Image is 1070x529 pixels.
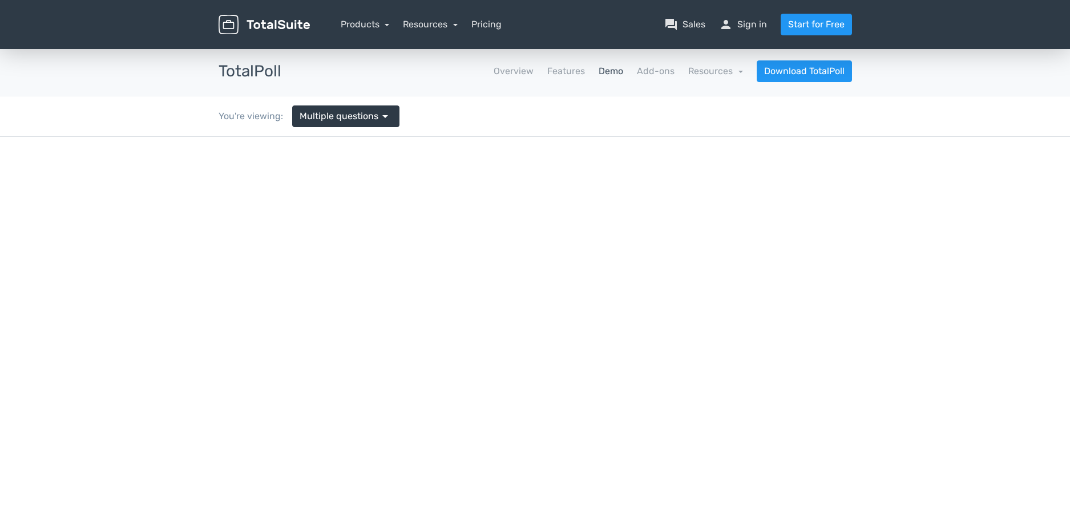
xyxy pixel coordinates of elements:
a: Pricing [471,18,502,31]
span: person [719,18,733,31]
a: question_answerSales [664,18,705,31]
a: Overview [494,64,534,78]
a: Features [547,64,585,78]
span: Multiple questions [300,109,378,123]
a: Add-ons [637,64,675,78]
a: Start for Free [781,14,852,35]
a: Demo [599,64,623,78]
a: personSign in [719,18,767,31]
a: Multiple questions arrow_drop_down [292,105,399,127]
a: Products [341,19,390,30]
div: You're viewing: [219,109,292,123]
h3: TotalPoll [219,63,281,80]
img: TotalSuite for WordPress [219,15,310,35]
span: arrow_drop_down [378,109,392,123]
a: Download TotalPoll [757,60,852,82]
a: Resources [403,19,458,30]
a: Resources [688,66,743,76]
span: question_answer [664,18,678,31]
